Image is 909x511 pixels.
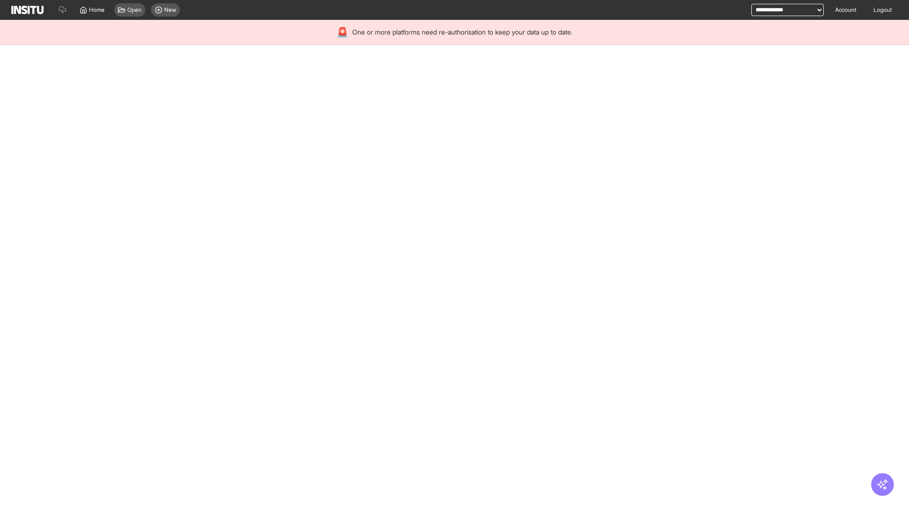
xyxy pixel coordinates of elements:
[337,26,348,39] div: 🚨
[11,6,44,14] img: Logo
[89,6,105,14] span: Home
[352,27,572,37] span: One or more platforms need re-authorisation to keep your data up to date.
[164,6,176,14] span: New
[127,6,142,14] span: Open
